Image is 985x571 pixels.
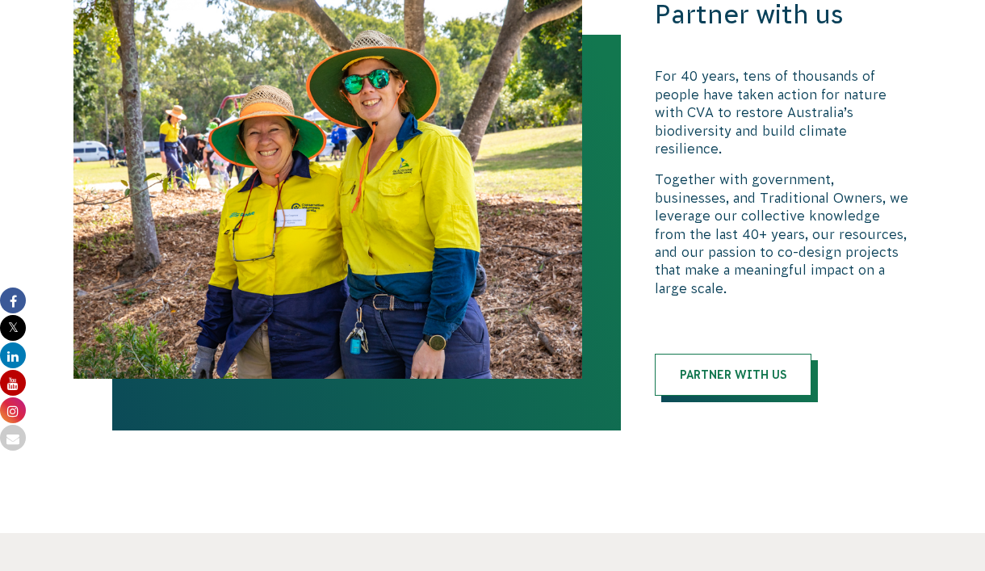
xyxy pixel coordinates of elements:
[18,92,967,121] button: Subscribe
[18,63,967,82] p: Keep up to date with all the conservation projects you can participate in.
[655,67,912,157] p: For 40 years, tens of thousands of people have taken action for nature with CVA to restore Austra...
[18,19,294,44] span: Subscribe to our newsletter
[655,170,912,297] p: Together with government, businesses, and Traditional Owners, we leverage our collective knowledg...
[655,354,811,396] a: Partner with us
